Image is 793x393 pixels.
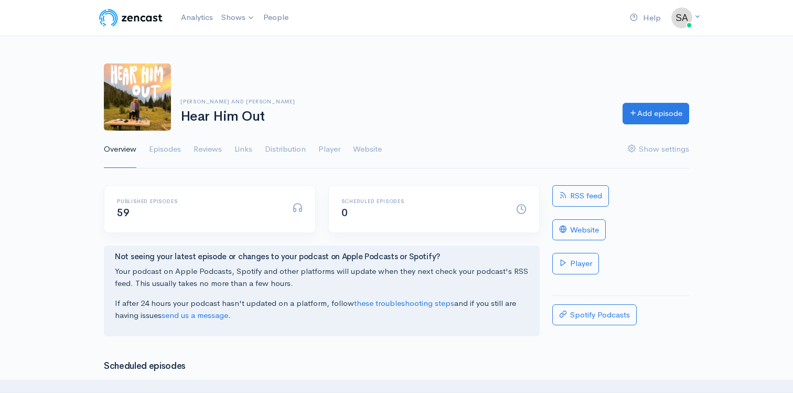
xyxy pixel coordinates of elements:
span: 0 [341,206,348,219]
a: People [259,6,293,29]
a: Analytics [177,6,217,29]
a: Overview [104,131,136,168]
a: Help [626,7,665,29]
a: Reviews [194,131,222,168]
h1: Hear Him Out [180,109,610,124]
img: ... [671,7,692,28]
a: RSS feed [552,185,609,207]
h6: [PERSON_NAME] and [PERSON_NAME] [180,99,610,104]
a: Add episode [623,103,689,124]
p: Your podcast on Apple Podcasts, Spotify and other platforms will update when they next check your... [115,265,529,289]
a: Episodes [149,131,181,168]
a: Distribution [265,131,306,168]
a: Spotify Podcasts [552,304,637,326]
a: Links [234,131,252,168]
a: Player [318,131,340,168]
h3: Scheduled episodes [104,362,540,371]
a: Show settings [628,131,689,168]
p: You have no episodes schedulued [104,378,540,390]
img: ZenCast Logo [98,7,164,28]
a: send us a message [162,310,228,320]
a: Player [552,253,599,274]
a: Website [353,131,382,168]
a: Website [552,219,606,241]
a: Shows [217,6,259,29]
span: 59 [117,206,129,219]
h6: Scheduled episodes [341,198,504,204]
h4: Not seeing your latest episode or changes to your podcast on Apple Podcasts or Spotify? [115,252,529,261]
p: If after 24 hours your podcast hasn't updated on a platform, follow and if you still are having i... [115,298,529,321]
h6: Published episodes [117,198,280,204]
a: these troubleshooting steps [354,298,454,308]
